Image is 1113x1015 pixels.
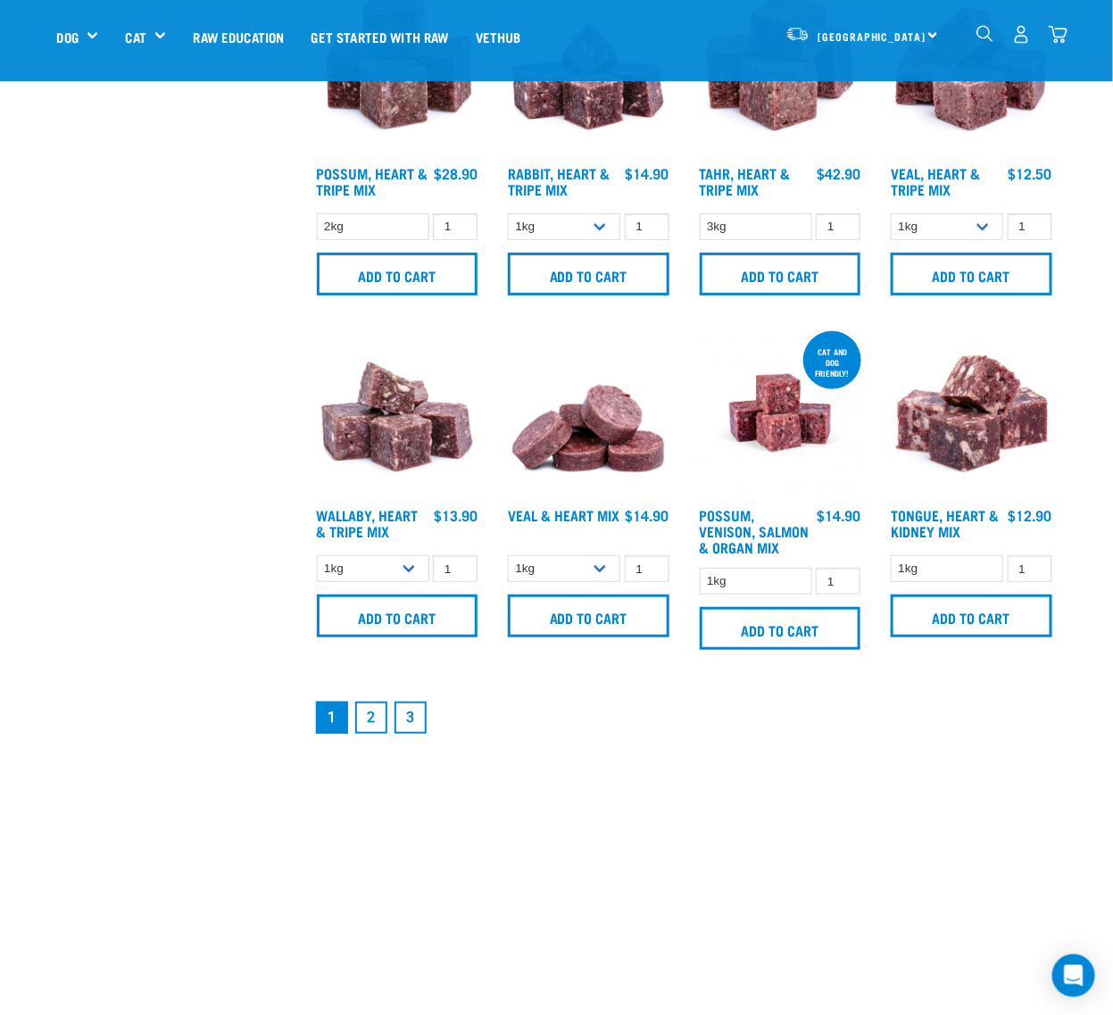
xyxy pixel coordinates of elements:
[625,555,669,583] input: 1
[434,507,478,523] div: $13.90
[312,698,1057,737] nav: pagination
[317,169,428,193] a: Possum, Heart & Tripe Mix
[816,568,860,595] input: 1
[433,555,478,583] input: 1
[817,165,860,181] div: $42.90
[803,338,861,387] div: cat and dog friendly!
[57,27,79,47] a: Dog
[785,26,810,42] img: van-moving.png
[891,511,999,535] a: Tongue, Heart & Kidney Mix
[976,25,993,42] img: home-icon-1@2x.png
[317,511,419,535] a: Wallaby, Heart & Tripe Mix
[1049,25,1067,44] img: home-icon@2x.png
[508,511,619,519] a: Veal & Heart Mix
[700,169,791,193] a: Tahr, Heart & Tripe Mix
[626,165,669,181] div: $14.90
[886,328,1057,498] img: 1167 Tongue Heart Kidney Mix 01
[816,213,860,241] input: 1
[508,253,669,295] input: Add to cart
[433,213,478,241] input: 1
[395,702,427,734] a: Goto page 3
[312,328,483,498] img: 1174 Wallaby Heart Tripe Mix 01
[700,511,810,551] a: Possum, Venison, Salmon & Organ Mix
[700,607,861,650] input: Add to cart
[625,213,669,241] input: 1
[434,165,478,181] div: $28.90
[626,507,669,523] div: $14.90
[316,702,348,734] a: Page 1
[355,702,387,734] a: Goto page 2
[462,1,535,72] a: Vethub
[891,595,1052,637] input: Add to cart
[508,595,669,637] input: Add to cart
[298,1,462,72] a: Get started with Raw
[179,1,297,72] a: Raw Education
[317,595,478,637] input: Add to cart
[1008,555,1052,583] input: 1
[508,169,610,193] a: Rabbit, Heart & Tripe Mix
[695,328,866,498] img: Possum Venison Salmon Organ 1626
[891,253,1052,295] input: Add to cart
[503,328,674,498] img: 1152 Veal Heart Medallions 01
[1009,507,1052,523] div: $12.90
[1009,165,1052,181] div: $12.50
[891,169,980,193] a: Veal, Heart & Tripe Mix
[817,507,860,523] div: $14.90
[1052,954,1095,997] div: Open Intercom Messenger
[700,253,861,295] input: Add to cart
[1012,25,1031,44] img: user.png
[317,253,478,295] input: Add to cart
[125,27,145,47] a: Cat
[818,33,926,39] span: [GEOGRAPHIC_DATA]
[1008,213,1052,241] input: 1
